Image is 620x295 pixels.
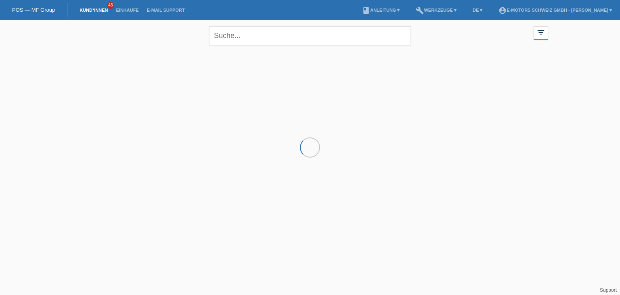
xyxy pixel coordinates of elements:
[107,2,114,9] span: 43
[494,8,616,13] a: account_circleE-Motors Schweiz GmbH - [PERSON_NAME] ▾
[112,8,142,13] a: Einkäufe
[362,6,370,15] i: book
[412,8,461,13] a: buildWerkzeuge ▾
[358,8,404,13] a: bookAnleitung ▾
[209,26,411,45] input: Suche...
[469,8,486,13] a: DE ▾
[499,6,507,15] i: account_circle
[416,6,424,15] i: build
[536,28,545,37] i: filter_list
[12,7,55,13] a: POS — MF Group
[75,8,112,13] a: Kund*innen
[600,287,617,293] a: Support
[143,8,189,13] a: E-Mail Support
